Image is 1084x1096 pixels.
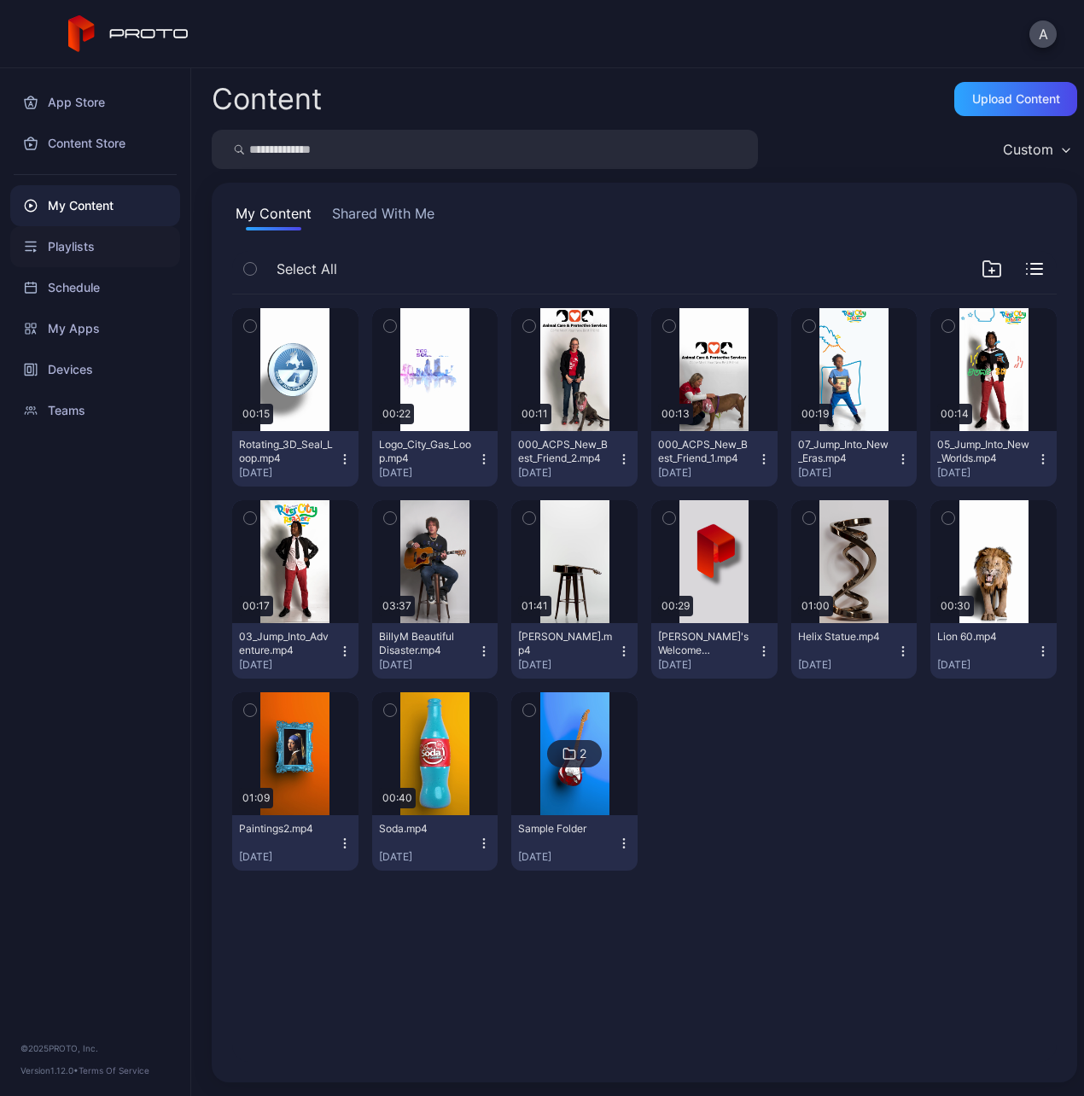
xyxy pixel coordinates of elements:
[518,658,617,672] div: [DATE]
[518,630,612,657] div: BillyM Silhouette.mp4
[379,658,478,672] div: [DATE]
[372,815,498,871] button: Soda.mp4[DATE]
[954,82,1077,116] button: Upload Content
[930,623,1057,679] button: Lion 60.mp4[DATE]
[937,658,1036,672] div: [DATE]
[329,203,438,230] button: Shared With Me
[10,226,180,267] a: Playlists
[511,815,638,871] button: Sample Folder[DATE]
[372,431,498,487] button: Logo_City_Gas_Loop.mp4[DATE]
[798,466,897,480] div: [DATE]
[232,815,358,871] button: Paintings2.mp4[DATE]
[10,123,180,164] a: Content Store
[10,308,180,349] a: My Apps
[511,431,638,487] button: 000_ACPS_New_Best_Friend_2.mp4[DATE]
[277,259,337,279] span: Select All
[798,438,892,465] div: 07_Jump_Into_New_Eras.mp4
[239,630,333,657] div: 03_Jump_Into_Adventure.mp4
[937,438,1031,465] div: 05_Jump_Into_New_Worlds.mp4
[511,623,638,679] button: [PERSON_NAME].mp4[DATE]
[79,1065,149,1076] a: Terms Of Service
[937,466,1036,480] div: [DATE]
[239,658,338,672] div: [DATE]
[1029,20,1057,48] button: A
[20,1041,170,1055] div: © 2025 PROTO, Inc.
[930,431,1057,487] button: 05_Jump_Into_New_Worlds.mp4[DATE]
[518,438,612,465] div: 000_ACPS_New_Best_Friend_2.mp4
[791,623,918,679] button: Helix Statue.mp4[DATE]
[239,822,333,836] div: Paintings2.mp4
[10,82,180,123] a: App Store
[10,267,180,308] a: Schedule
[232,623,358,679] button: 03_Jump_Into_Adventure.mp4[DATE]
[10,390,180,431] a: Teams
[994,130,1077,169] button: Custom
[651,431,778,487] button: 000_ACPS_New_Best_Friend_1.mp4[DATE]
[658,438,752,465] div: 000_ACPS_New_Best_Friend_1.mp4
[379,630,473,657] div: BillyM Beautiful Disaster.mp4
[518,466,617,480] div: [DATE]
[518,850,617,864] div: [DATE]
[658,658,757,672] div: [DATE]
[658,630,752,657] div: David's Welcome Video.mp4
[212,85,322,114] div: Content
[937,630,1031,644] div: Lion 60.mp4
[232,431,358,487] button: Rotating_3D_Seal_Loop.mp4[DATE]
[580,746,586,761] div: 2
[10,185,180,226] a: My Content
[798,658,897,672] div: [DATE]
[239,850,338,864] div: [DATE]
[651,623,778,679] button: [PERSON_NAME]'s Welcome Video.mp4[DATE]
[1003,141,1053,158] div: Custom
[379,822,473,836] div: Soda.mp4
[791,431,918,487] button: 07_Jump_Into_New_Eras.mp4[DATE]
[972,92,1060,106] div: Upload Content
[379,438,473,465] div: Logo_City_Gas_Loop.mp4
[239,438,333,465] div: Rotating_3D_Seal_Loop.mp4
[10,349,180,390] a: Devices
[372,623,498,679] button: BillyM Beautiful Disaster.mp4[DATE]
[379,850,478,864] div: [DATE]
[20,1065,79,1076] span: Version 1.12.0 •
[379,466,478,480] div: [DATE]
[239,466,338,480] div: [DATE]
[798,630,892,644] div: Helix Statue.mp4
[518,822,612,836] div: Sample Folder
[232,203,315,230] button: My Content
[658,466,757,480] div: [DATE]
